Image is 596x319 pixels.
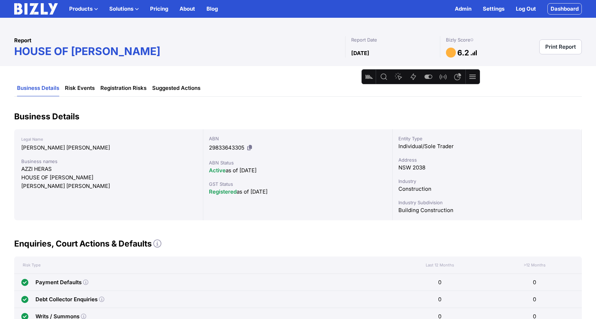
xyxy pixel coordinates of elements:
[21,173,196,182] div: HOUSE OF [PERSON_NAME]
[17,80,59,96] a: Business Details
[457,48,469,58] h1: 6.2
[398,185,576,193] div: Construction
[398,156,576,163] div: Address
[393,274,487,291] div: 0
[21,135,196,144] div: Legal Name
[152,80,200,96] a: Suggested Actions
[209,167,226,174] span: Active
[209,159,386,166] div: ABN Status
[109,5,139,13] button: Solutions
[150,5,168,13] a: Pricing
[180,5,195,13] a: About
[398,206,576,215] div: Building Construction
[398,135,576,142] div: Entity Type
[522,263,547,267] span: >12 Months
[209,188,386,196] div: as of [DATE]
[69,5,98,13] button: Products
[65,80,95,96] a: Risk Events
[14,45,345,58] h1: HOUSE OF [PERSON_NAME]
[455,5,471,13] a: Admin
[426,263,454,267] span: Last 12 Months
[21,182,196,190] div: [PERSON_NAME] [PERSON_NAME]
[393,291,487,308] div: 0
[487,291,582,308] div: 0
[14,263,393,267] div: Risk Type
[21,158,196,165] div: Business names
[446,36,477,43] div: Bizly Score
[398,199,576,206] div: Industry Subdivision
[14,111,582,122] h2: Business Details
[14,238,582,249] h2: Enquiries, Court Actions & Defaults
[21,144,196,152] div: [PERSON_NAME] [PERSON_NAME]
[209,144,244,151] span: 29833643305
[35,278,82,287] div: Payment Defaults
[209,166,386,175] div: as of [DATE]
[14,36,345,45] div: Report
[539,39,582,54] a: Print Report
[483,5,504,13] a: Settings
[206,5,218,13] a: Blog
[209,188,237,195] span: Registered
[547,3,582,15] a: Dashboard
[21,165,196,173] div: AZZI HERAS
[209,135,386,142] div: ABN
[209,180,386,188] div: GST Status
[516,5,536,13] a: Log Out
[35,295,98,304] div: Debt Collector Enquiries
[487,274,582,291] div: 0
[351,36,434,43] div: Report Date
[398,163,576,172] div: NSW 2038
[351,49,434,58] div: [DATE]
[100,80,147,96] a: Registration Risks
[398,142,576,151] div: Individual/Sole Trader
[398,178,576,185] div: Industry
